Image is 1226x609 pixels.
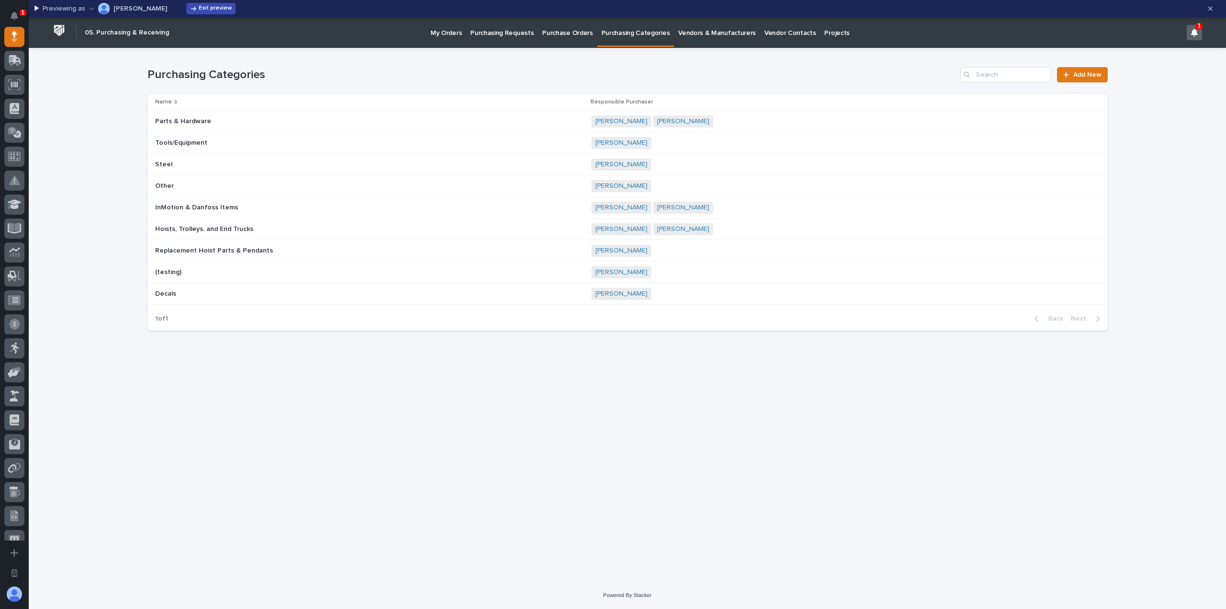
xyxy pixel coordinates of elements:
p: 1 [21,9,24,16]
p: How can we help? [10,53,174,69]
a: Purchase Orders [538,17,597,47]
p: Purchasing Requests [470,17,534,37]
div: We're offline, we will be back soon! [33,158,134,165]
a: [PERSON_NAME] [595,268,647,276]
button: Start new chat [163,151,174,162]
p: Steel [155,159,174,169]
tr: OtherOther [PERSON_NAME] [148,175,1108,197]
span: Add New [1073,71,1101,78]
p: 1 [1198,23,1201,29]
span: [PERSON_NAME] [30,205,78,213]
a: [PERSON_NAME] [657,204,709,212]
tr: SteelSteel [PERSON_NAME] [148,154,1108,175]
p: Hoists, Trolleys, and End Trucks [155,223,255,233]
a: 📖Help Docs [6,117,56,134]
a: Purchasing Requests [466,17,538,47]
tr: (testing)(testing) [PERSON_NAME] [148,262,1108,283]
p: Decals [155,288,178,298]
a: [PERSON_NAME] [595,139,647,147]
p: Vendor Contacts [764,17,816,37]
a: Vendors & Manufacturers [674,17,760,47]
img: image [130,122,138,129]
h2: 05. Purchasing & Receiving [85,29,169,37]
span: Exit preview [199,5,232,12]
p: Responsible Purchaser [590,97,653,107]
tr: InMotion & Danfoss ItemsInMotion & Danfoss Items [PERSON_NAME] [PERSON_NAME] [148,197,1108,218]
img: 1736555164131-43832dd5-751b-4058-ba23-39d91318e5a0 [10,148,27,165]
a: [PERSON_NAME] [595,225,647,233]
img: Workspace Logo [50,22,68,39]
tr: Tools/EquipmentTools/Equipment [PERSON_NAME] [148,132,1108,154]
img: Arlyn Miller [98,3,110,14]
a: Onboarding Call [56,117,126,134]
p: My Orders [431,17,462,37]
span: • [79,205,83,213]
h1: Purchasing Categories [148,68,957,82]
a: Prompting [126,117,177,134]
button: Back [1027,314,1067,323]
a: [PERSON_NAME] [657,117,709,126]
button: Arlyn Miller[PERSON_NAME] [89,1,167,16]
button: users-avatar [4,584,24,604]
p: Name [155,97,172,107]
a: [PERSON_NAME] [595,204,647,212]
span: Onboarding Call [69,121,122,130]
div: Past conversations [10,181,64,189]
p: Projects [824,17,850,37]
a: My Orders [426,17,466,47]
a: [PERSON_NAME] [595,182,647,190]
button: Add a new app... [4,543,24,563]
img: favicon.ico [60,122,68,129]
p: Tools/Equipment [155,137,209,147]
a: Powered By Stacker [603,592,651,598]
a: [PERSON_NAME] [595,290,647,298]
a: [PERSON_NAME] [595,161,647,169]
p: (testing) [155,266,183,276]
img: Jeff Miller [10,196,25,211]
span: [DATE] [85,205,104,213]
p: Replacement Hoist Parts & Pendants [155,245,275,255]
a: Projects [820,17,854,47]
p: Previewing as [43,5,85,13]
p: Purchase Orders [542,17,592,37]
a: Vendor Contacts [760,17,820,47]
tr: DecalsDecals [PERSON_NAME] [148,283,1108,305]
p: Purchasing Categories [602,17,670,37]
div: 1 [1187,25,1202,40]
span: Back [1043,314,1063,323]
input: Search [960,67,1051,82]
button: Exit preview [186,3,236,14]
a: [PERSON_NAME] [657,225,709,233]
button: Notifications [4,6,24,26]
div: Start new chat [33,148,157,158]
button: See all [148,179,174,191]
button: Open workspace settings [4,563,24,583]
a: Purchasing Categories [597,17,674,46]
span: Next [1071,314,1092,323]
p: [PERSON_NAME] [114,5,167,12]
a: Add New [1057,67,1107,82]
button: Next [1067,314,1108,323]
span: Pylon [95,227,116,234]
p: InMotion & Danfoss Items [155,202,240,212]
p: 1 of 1 [148,307,176,331]
a: [PERSON_NAME] [595,247,647,255]
p: Other [155,180,176,190]
p: Parts & Hardware [155,115,213,126]
img: Stacker [10,9,29,28]
tr: Replacement Hoist Parts & PendantsReplacement Hoist Parts & Pendants [PERSON_NAME] [148,240,1108,262]
p: Welcome 👋 [10,38,174,53]
tr: Parts & HardwareParts & Hardware [PERSON_NAME] [PERSON_NAME] [148,111,1108,132]
span: Prompting [140,121,173,130]
a: [PERSON_NAME] [595,117,647,126]
tr: Hoists, Trolleys, and End TrucksHoists, Trolleys, and End Trucks [PERSON_NAME] [PERSON_NAME] [148,218,1108,240]
div: Notifications1 [12,11,24,27]
p: Vendors & Manufacturers [678,17,756,37]
div: 📖 [10,122,17,129]
span: Help Docs [19,121,52,130]
a: Powered byPylon [68,226,116,234]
